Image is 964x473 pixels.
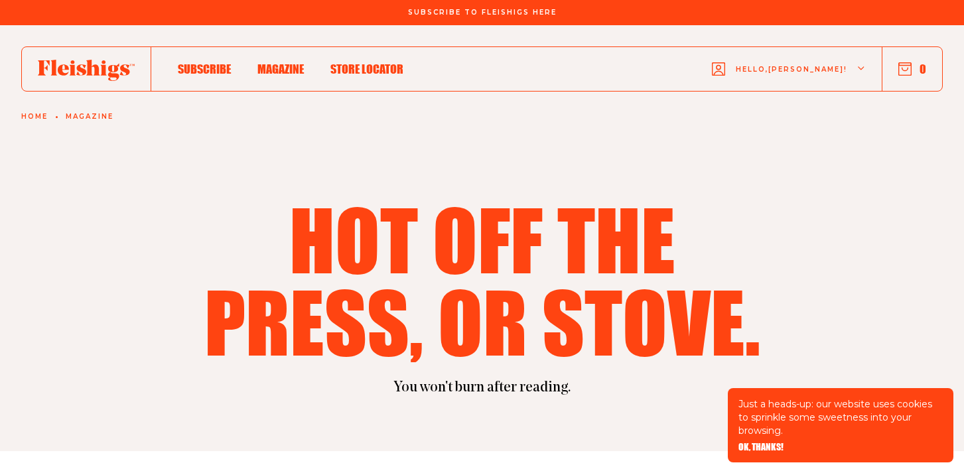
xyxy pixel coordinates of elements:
span: Subscribe [178,62,231,76]
p: You won't burn after reading. [40,378,924,398]
span: Store locator [330,62,403,76]
button: Hello,[PERSON_NAME]! [712,43,866,96]
button: 0 [898,62,926,76]
a: Home [21,113,48,121]
p: Just a heads-up: our website uses cookies to sprinkle some sweetness into your browsing. [738,397,943,437]
a: Subscribe [178,60,231,78]
span: Hello, [PERSON_NAME] ! [736,64,847,96]
h1: Hot off the press, or stove. [196,198,769,362]
span: Magazine [257,62,304,76]
a: Magazine [66,113,113,121]
a: Magazine [257,60,304,78]
button: OK, THANKS! [738,442,784,452]
a: Subscribe To Fleishigs Here [405,9,559,15]
span: Subscribe To Fleishigs Here [408,9,557,17]
a: Store locator [330,60,403,78]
